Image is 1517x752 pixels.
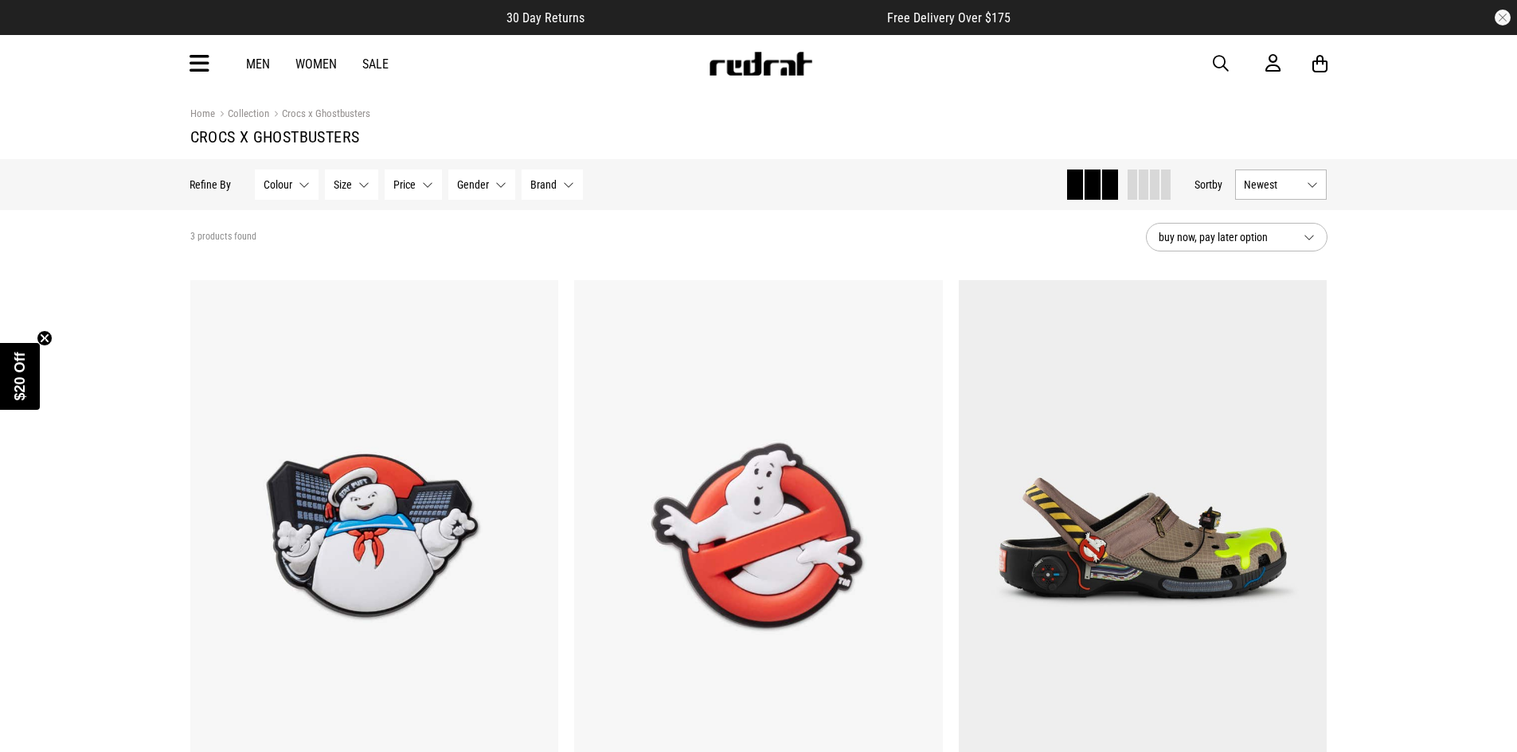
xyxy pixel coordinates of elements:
[264,178,293,191] span: Colour
[190,178,232,191] p: Refine By
[190,127,1327,146] h1: Crocs x Ghostbusters
[1213,178,1223,191] span: by
[394,178,416,191] span: Price
[295,56,337,72] a: Women
[616,10,855,25] iframe: Customer reviews powered by Trustpilot
[256,169,319,200] button: Colour
[1245,178,1301,191] span: Newest
[37,330,53,346] button: Close teaser
[215,107,269,123] a: Collection
[12,352,28,400] span: $20 Off
[362,56,389,72] a: Sale
[887,10,1011,25] span: Free Delivery Over $175
[269,107,370,123] a: Crocs x Ghostbusters
[1195,175,1223,194] button: Sortby
[458,178,490,191] span: Gender
[708,52,813,76] img: Redrat logo
[531,178,557,191] span: Brand
[1159,228,1291,247] span: buy now, pay later option
[449,169,516,200] button: Gender
[522,169,584,200] button: Brand
[1236,169,1327,200] button: Newest
[385,169,443,200] button: Price
[506,10,585,25] span: 30 Day Returns
[246,56,270,72] a: Men
[190,231,256,244] span: 3 products found
[334,178,353,191] span: Size
[1146,223,1327,251] button: buy now, pay later option
[326,169,379,200] button: Size
[190,107,215,119] a: Home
